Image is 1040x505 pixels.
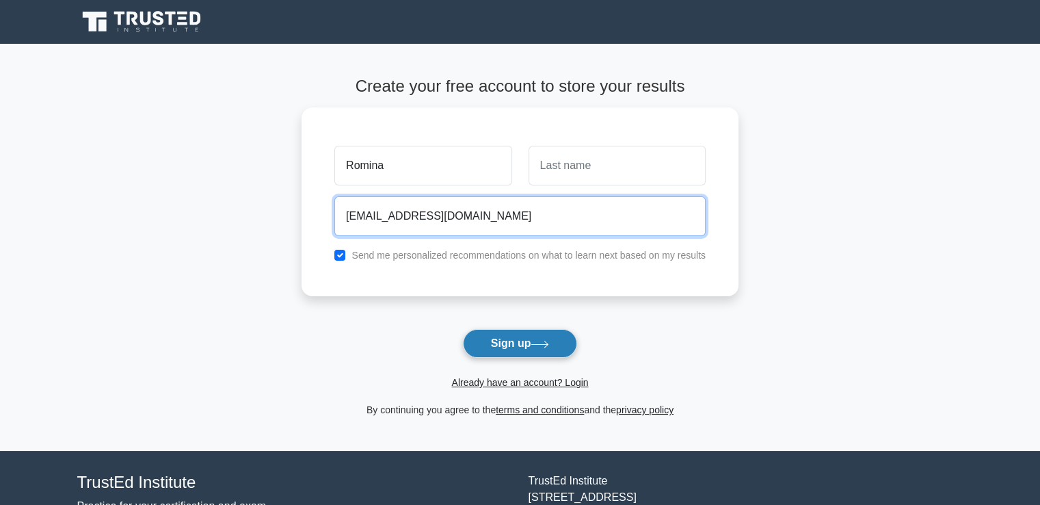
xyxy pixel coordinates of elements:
a: terms and conditions [496,404,584,415]
input: Email [334,196,706,236]
label: Send me personalized recommendations on what to learn next based on my results [351,250,706,261]
input: Last name [529,146,706,185]
h4: TrustEd Institute [77,473,512,493]
input: First name [334,146,511,185]
div: By continuing you agree to the and the [293,402,747,418]
h4: Create your free account to store your results [302,77,738,96]
a: Already have an account? Login [451,377,588,388]
a: privacy policy [616,404,674,415]
button: Sign up [463,329,578,358]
